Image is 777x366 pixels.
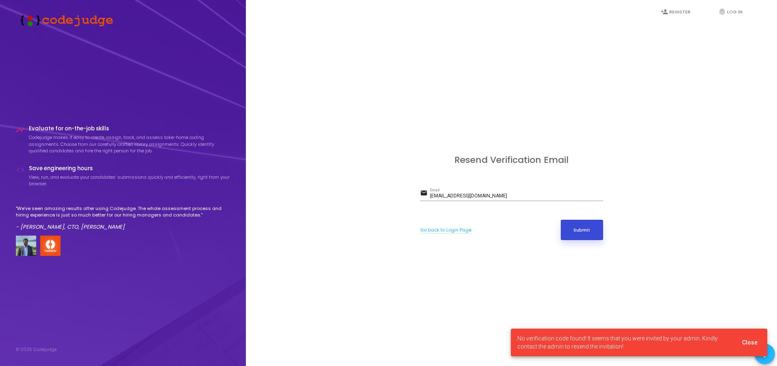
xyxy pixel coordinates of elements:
i: code [16,165,25,174]
mat-icon: email [420,189,430,199]
a: fingerprintLog In [710,2,759,22]
i: fingerprint [718,8,726,15]
input: Email [430,193,603,199]
a: person_addRegister [653,2,701,22]
h4: Save engineering hours [29,165,230,172]
div: © 2025 Codejudge [16,346,56,353]
p: View, run, and evaluate your candidates’ submissions quickly and efficiently, right from your bro... [29,174,230,187]
i: timeline [16,126,25,134]
span: Close [742,339,757,346]
h4: Evaluate for on-the-job skills [29,126,230,132]
i: person_add [661,8,668,15]
span: No verification code found! It seems that you were invited by your admin. Kindly contact the admi... [517,334,732,351]
button: Submit [561,220,603,240]
em: - [PERSON_NAME], CTO, [PERSON_NAME] [16,223,125,231]
button: Close [736,335,764,350]
p: Codejudge makes it easy to create, assign, track, and assess take-home coding assignments. Choose... [29,134,230,154]
p: "We've seen amazing results after using Codejudge. The whole assessment process and hiring experi... [16,205,230,219]
img: company-logo [40,236,61,256]
h3: Resend Verification Email [420,155,603,165]
img: user image [16,236,36,256]
a: Go back to Login Page [420,227,471,234]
